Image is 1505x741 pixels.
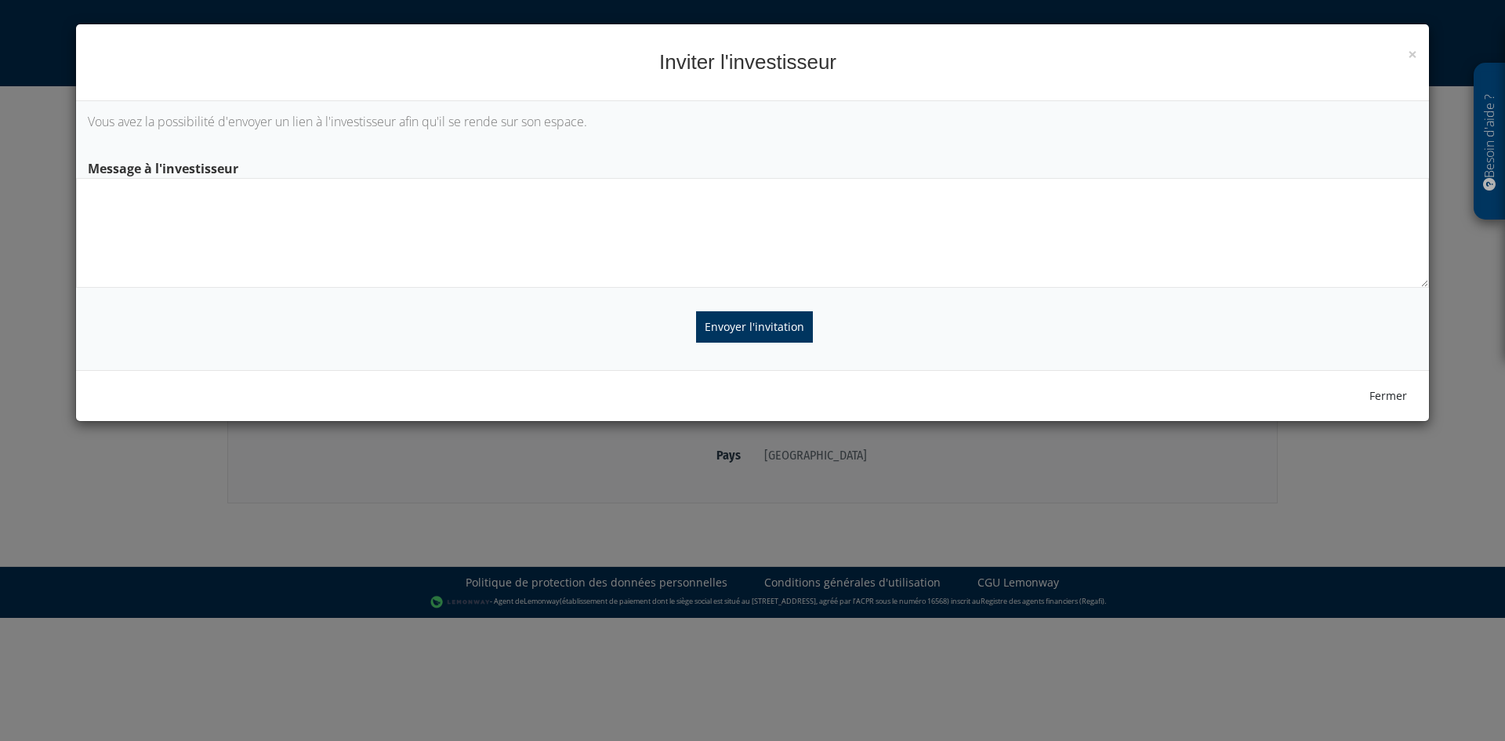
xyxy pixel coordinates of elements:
span: × [1408,43,1417,65]
input: Envoyer l'invitation [696,311,813,343]
h4: Inviter l'investisseur [88,48,1417,77]
button: Fermer [1359,383,1417,409]
label: Message à l'investisseur [76,154,1429,178]
p: Vous avez la possibilité d'envoyer un lien à l'investisseur afin qu'il se rende sur son espace. [88,113,1417,131]
p: Besoin d'aide ? [1481,71,1499,212]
